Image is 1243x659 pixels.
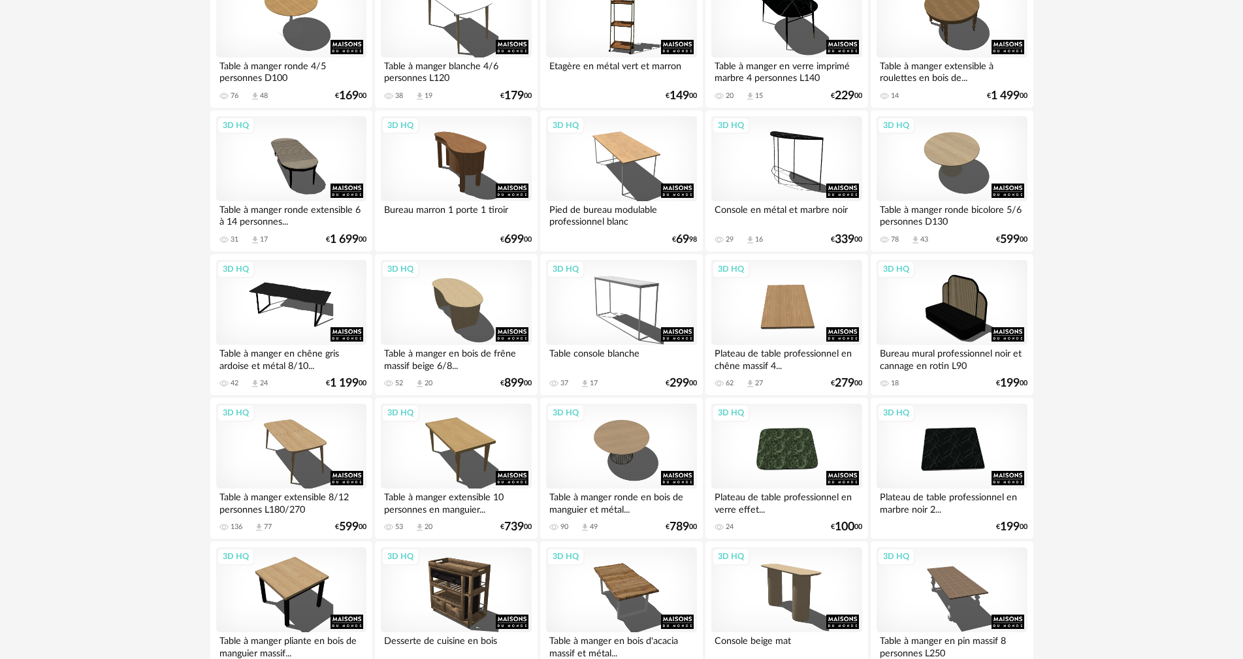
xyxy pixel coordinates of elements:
[560,522,568,532] div: 90
[726,522,734,532] div: 24
[216,345,366,371] div: Table à manger en chêne gris ardoise et métal 8/10...
[831,522,862,532] div: € 00
[210,398,372,539] a: 3D HQ Table à manger extensible 8/12 personnes L180/270 136 Download icon 77 €59900
[381,261,419,278] div: 3D HQ
[395,522,403,532] div: 53
[726,91,734,101] div: 20
[425,522,432,532] div: 20
[375,398,537,539] a: 3D HQ Table à manger extensible 10 personnes en manguier... 53 Download icon 20 €73900
[1000,235,1020,244] span: 599
[330,235,359,244] span: 1 699
[711,345,862,371] div: Plateau de table professionnel en chêne massif 4...
[877,261,915,278] div: 3D HQ
[395,379,403,388] div: 52
[210,254,372,395] a: 3D HQ Table à manger en chêne gris ardoise et métal 8/10... 42 Download icon 24 €1 19900
[231,522,242,532] div: 136
[415,379,425,389] span: Download icon
[712,404,750,421] div: 3D HQ
[755,379,763,388] div: 27
[381,404,419,421] div: 3D HQ
[500,522,532,532] div: € 00
[891,91,899,101] div: 14
[590,379,598,388] div: 17
[425,379,432,388] div: 20
[264,522,272,532] div: 77
[231,91,238,101] div: 76
[335,522,366,532] div: € 00
[666,379,697,388] div: € 00
[676,235,689,244] span: 69
[705,398,867,539] a: 3D HQ Plateau de table professionnel en verre effet... 24 €10000
[1000,379,1020,388] span: 199
[987,91,1027,101] div: € 00
[891,235,899,244] div: 78
[250,91,260,101] span: Download icon
[381,57,531,84] div: Table à manger blanche 4/6 personnes L120
[339,522,359,532] span: 599
[231,235,238,244] div: 31
[871,398,1033,539] a: 3D HQ Plateau de table professionnel en marbre noir 2... €19900
[666,91,697,101] div: € 00
[217,261,255,278] div: 3D HQ
[546,345,696,371] div: Table console blanche
[547,404,585,421] div: 3D HQ
[339,91,359,101] span: 169
[546,57,696,84] div: Etagère en métal vert et marron
[877,404,915,421] div: 3D HQ
[216,57,366,84] div: Table à manger ronde 4/5 personnes D100
[670,91,689,101] span: 149
[547,261,585,278] div: 3D HQ
[831,379,862,388] div: € 00
[560,379,568,388] div: 37
[216,632,366,658] div: Table à manger pliante en bois de manguier massif...
[590,522,598,532] div: 49
[546,632,696,658] div: Table à manger en bois d'acacia massif et métal...
[705,254,867,395] a: 3D HQ Plateau de table professionnel en chêne massif 4... 62 Download icon 27 €27900
[425,91,432,101] div: 19
[672,235,697,244] div: € 98
[375,254,537,395] a: 3D HQ Table à manger en bois de frêne massif beige 6/8... 52 Download icon 20 €89900
[726,379,734,388] div: 62
[755,91,763,101] div: 15
[712,548,750,565] div: 3D HQ
[375,110,537,251] a: 3D HQ Bureau marron 1 porte 1 tiroir €69900
[547,117,585,134] div: 3D HQ
[260,235,268,244] div: 17
[871,254,1033,395] a: 3D HQ Bureau mural professionnel noir et cannage en rotin L90 18 €19900
[504,379,524,388] span: 899
[326,235,366,244] div: € 00
[711,57,862,84] div: Table à manger en verre imprimé marbre 4 personnes L140
[500,235,532,244] div: € 00
[217,548,255,565] div: 3D HQ
[540,254,702,395] a: 3D HQ Table console blanche 37 Download icon 17 €29900
[500,91,532,101] div: € 00
[260,91,268,101] div: 48
[996,522,1027,532] div: € 00
[871,110,1033,251] a: 3D HQ Table à manger ronde bicolore 5/6 personnes D130 78 Download icon 43 €59900
[712,261,750,278] div: 3D HQ
[216,201,366,227] div: Table à manger ronde extensible 6 à 14 personnes...
[580,379,590,389] span: Download icon
[835,91,854,101] span: 229
[1000,522,1020,532] span: 199
[216,489,366,515] div: Table à manger extensible 8/12 personnes L180/270
[381,548,419,565] div: 3D HQ
[877,201,1027,227] div: Table à manger ronde bicolore 5/6 personnes D130
[877,117,915,134] div: 3D HQ
[504,522,524,532] span: 739
[666,522,697,532] div: € 00
[326,379,366,388] div: € 00
[920,235,928,244] div: 43
[745,91,755,101] span: Download icon
[540,110,702,251] a: 3D HQ Pied de bureau modulable professionnel blanc €6998
[500,379,532,388] div: € 00
[745,379,755,389] span: Download icon
[546,489,696,515] div: Table à manger ronde en bois de manguier et métal...
[705,110,867,251] a: 3D HQ Console en métal et marbre noir 29 Download icon 16 €33900
[711,201,862,227] div: Console en métal et marbre noir
[395,91,403,101] div: 38
[381,117,419,134] div: 3D HQ
[911,235,920,245] span: Download icon
[711,632,862,658] div: Console beige mat
[335,91,366,101] div: € 00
